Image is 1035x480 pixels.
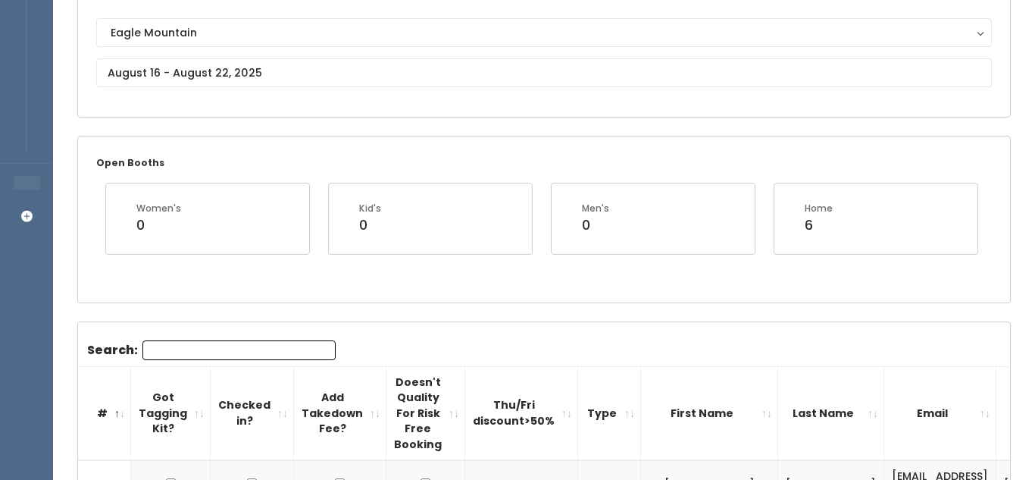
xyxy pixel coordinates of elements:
th: Last Name: activate to sort column ascending [778,366,884,460]
th: First Name: activate to sort column ascending [641,366,778,460]
th: Doesn't Quality For Risk Free Booking : activate to sort column ascending [386,366,465,460]
small: Open Booths [96,156,164,169]
th: Type: activate to sort column ascending [578,366,641,460]
th: #: activate to sort column descending [78,366,131,460]
input: Search: [142,340,336,360]
th: Add Takedown Fee?: activate to sort column ascending [294,366,386,460]
button: Eagle Mountain [96,18,992,47]
div: Kid's [359,202,381,215]
div: 0 [582,215,609,235]
th: Email: activate to sort column ascending [884,366,996,460]
input: August 16 - August 22, 2025 [96,58,992,87]
div: Men's [582,202,609,215]
label: Search: [87,340,336,360]
div: Home [805,202,833,215]
th: Thu/Fri discount&gt;50%: activate to sort column ascending [465,366,578,460]
th: Got Tagging Kit?: activate to sort column ascending [131,366,211,460]
div: Women's [136,202,181,215]
div: 6 [805,215,833,235]
th: Checked in?: activate to sort column ascending [211,366,294,460]
div: Eagle Mountain [111,24,977,41]
div: 0 [136,215,181,235]
div: 0 [359,215,381,235]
